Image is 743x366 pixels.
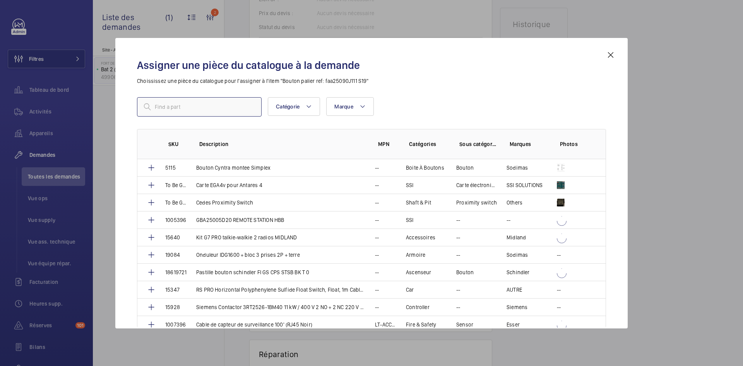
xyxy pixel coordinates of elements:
[557,164,565,172] img: g3a49nfdYcSuQfseZNAG9Il-olRDJnLUGo71PhoUjj9uzZrS.png
[459,140,497,148] p: Sous catégories
[326,97,374,116] button: Marque
[196,199,253,206] p: Cedes Proximity Switch
[456,199,497,206] p: Proximity switch
[375,234,379,241] p: --
[375,164,379,172] p: --
[507,234,526,241] p: Midland
[268,97,320,116] button: Catégorie
[406,321,436,328] p: Fire & Safety
[196,286,366,294] p: RS PRO Horizontal Polyphenylene Sulfide Float Switch, Float, 1m Cable, NO/NC, 240V ac Max, 120V d...
[375,268,379,276] p: --
[165,268,187,276] p: 18619721
[375,303,379,311] p: --
[507,199,522,206] p: Others
[406,164,444,172] p: Boite À Boutons
[165,321,186,328] p: 1007396
[557,286,561,294] p: --
[196,234,297,241] p: Kit G7 PRO talkie-walkie 2 radios MIDLAND
[406,199,431,206] p: Shaft & Pit
[375,216,379,224] p: --
[165,181,187,189] p: To Be Generated
[560,140,590,148] p: Photos
[196,251,300,259] p: Onduleur IDG1600 + bloc 3 prises 2P + terre
[557,199,565,206] img: h6SP9JDxqz0TF0uNc_qScYnGn9iDrft9w6giWp_-A4GSVAru.png
[456,181,497,189] p: Carte électronique
[165,251,180,259] p: 19084
[406,303,430,311] p: Controller
[375,286,379,294] p: --
[165,286,180,294] p: 15347
[456,251,460,259] p: --
[409,140,447,148] p: Catégories
[196,164,270,172] p: Bouton Cyntra montee Simplex
[196,268,310,276] p: Pastille bouton schindler FI GS CPS STSB BK T 0
[375,199,379,206] p: --
[406,181,414,189] p: SSI
[557,251,561,259] p: --
[507,181,543,189] p: SSI SOLUTIONS
[406,286,414,294] p: Car
[456,234,460,241] p: --
[406,234,435,241] p: Accessoires
[137,97,262,117] input: Find a part
[507,216,510,224] p: --
[378,140,397,148] p: MPN
[196,181,262,189] p: Carte EGA4v pour Antares 4
[507,164,528,172] p: Sodimas
[196,303,366,311] p: Siemens Contactor 3RT2526-1BM40 11 kW / 400 V 2 NO + 2 NC 220 V DC
[196,216,284,224] p: GBA25005D20 REMOTE STATION HBB
[165,303,180,311] p: 15928
[456,216,460,224] p: --
[507,303,527,311] p: Siemens
[507,251,528,259] p: Sodimas
[406,268,431,276] p: Ascenseur
[456,286,460,294] p: --
[375,181,379,189] p: --
[557,181,565,189] img: CJZ0Zc2bG8man2BcogYjG4QBt03muVoJM3XzIlbM4XRvMfr7.png
[137,58,606,72] h2: Assigner une pièce du catalogue à la demande
[456,164,474,172] p: Bouton
[165,164,176,172] p: 5115
[165,234,180,241] p: 15640
[276,103,300,110] span: Catégorie
[196,321,312,328] p: Cable de capteur de surveillance 100' (RJ45 Noir)
[406,216,414,224] p: SSI
[375,251,379,259] p: --
[137,77,606,85] p: Choississez une pièce du catalogue pour l'assigner à l'item "Bouton palier ref: faa25090J111 S19"
[507,286,522,294] p: AUTRE
[199,140,366,148] p: Description
[510,140,548,148] p: Marques
[456,321,473,328] p: Sensor
[456,303,460,311] p: --
[507,268,530,276] p: Schindler
[406,251,425,259] p: Armoire
[557,303,561,311] p: --
[375,321,397,328] p: LT-ACC-MCL-100
[168,140,187,148] p: SKU
[165,216,186,224] p: 1005396
[165,199,187,206] p: To Be Generated
[507,321,520,328] p: Esser
[334,103,353,110] span: Marque
[456,268,474,276] p: Bouton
